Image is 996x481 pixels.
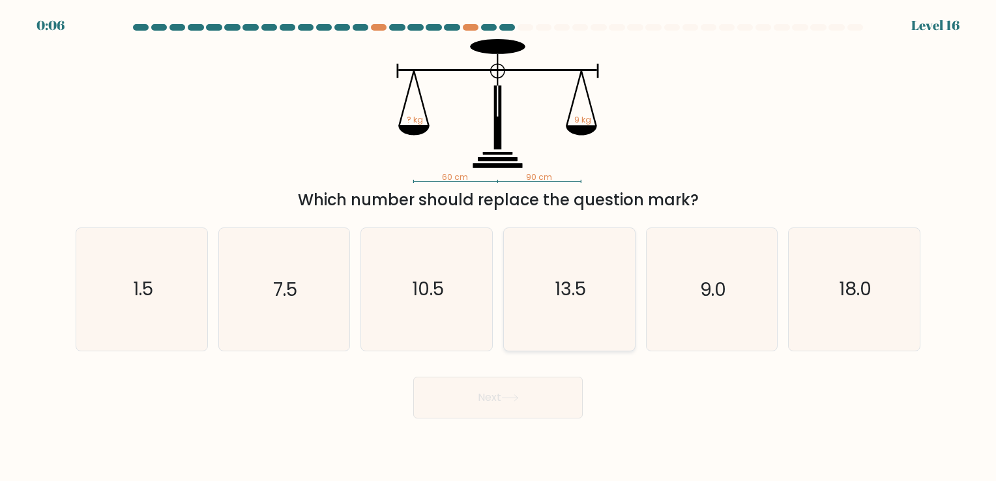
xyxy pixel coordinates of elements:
[37,16,65,35] div: 0:06
[555,277,586,302] text: 13.5
[575,114,592,125] tspan: 9 kg
[83,188,913,212] div: Which number should replace the question mark?
[443,172,469,183] tspan: 60 cm
[700,277,726,302] text: 9.0
[413,377,583,418] button: Next
[133,277,153,302] text: 1.5
[839,277,871,302] text: 18.0
[527,172,553,183] tspan: 90 cm
[911,16,959,35] div: Level 16
[273,277,297,302] text: 7.5
[412,277,444,302] text: 10.5
[407,114,423,125] tspan: ? kg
